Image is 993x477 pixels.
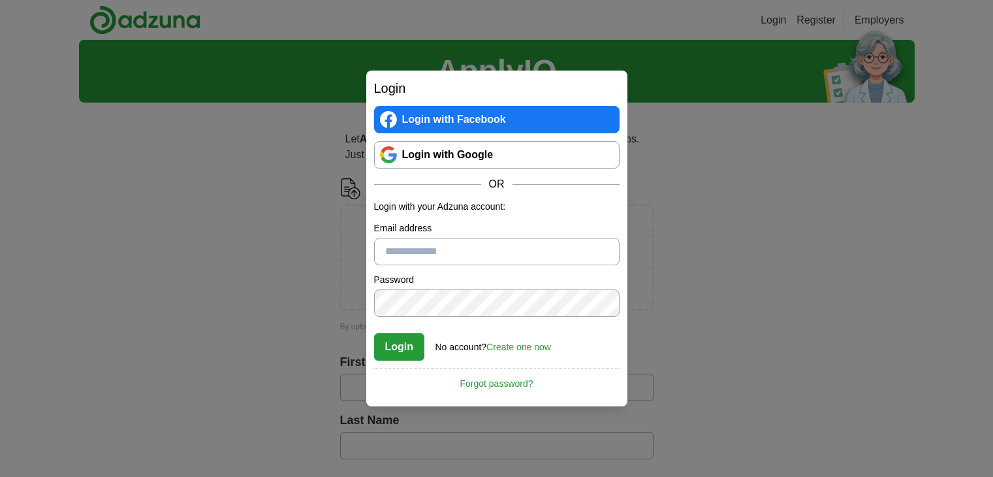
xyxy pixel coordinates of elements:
a: Create one now [486,342,551,352]
a: Forgot password? [374,369,620,391]
span: OR [481,176,512,192]
h2: Login [374,78,620,98]
button: Login [374,333,425,361]
p: Login with your Adzuna account: [374,200,620,214]
label: Email address [374,222,620,235]
label: Password [374,273,620,287]
a: Login with Google [374,141,620,169]
div: No account? [435,333,551,354]
a: Login with Facebook [374,106,620,133]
